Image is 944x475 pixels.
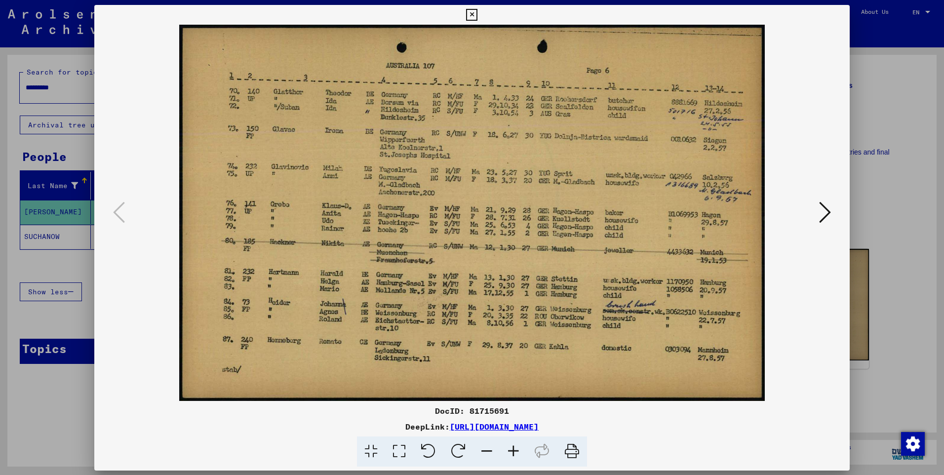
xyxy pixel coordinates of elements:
[94,421,850,433] div: DeepLink:
[450,422,539,432] a: [URL][DOMAIN_NAME]
[901,432,924,455] div: Change consent
[94,405,850,417] div: DocID: 81715691
[128,25,816,401] img: 001.jpg
[901,432,925,456] img: Change consent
